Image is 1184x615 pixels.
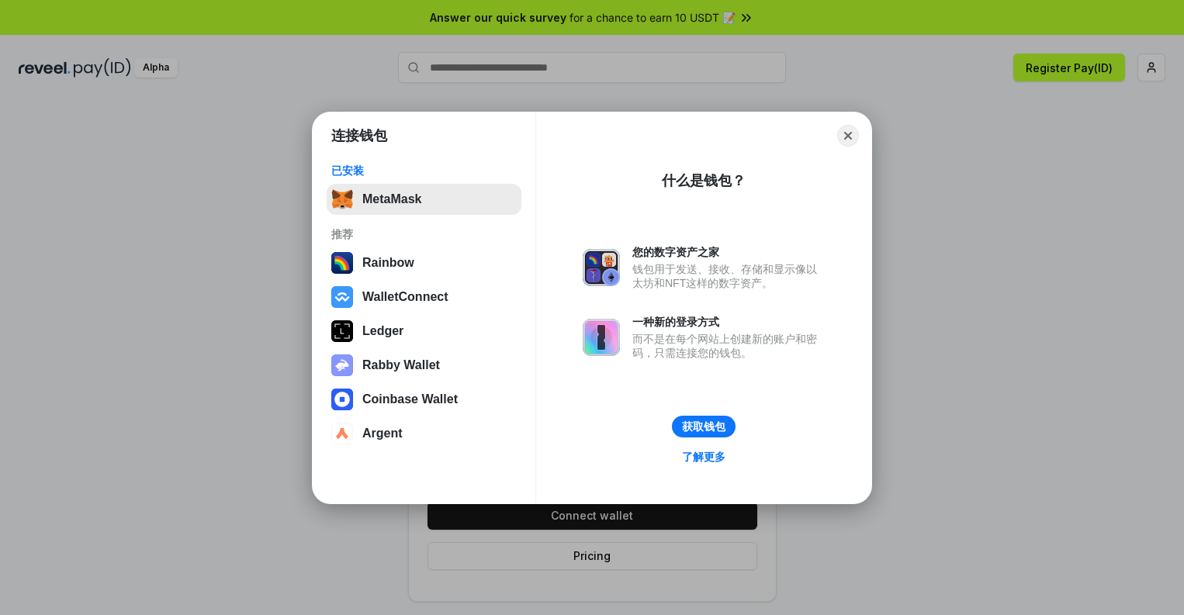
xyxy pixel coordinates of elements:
div: Rabby Wallet [362,358,440,372]
div: 了解更多 [682,450,725,464]
div: MetaMask [362,192,421,206]
div: Ledger [362,324,403,338]
button: Ledger [327,316,521,347]
img: svg+xml,%3Csvg%20xmlns%3D%22http%3A%2F%2Fwww.w3.org%2F2000%2Fsvg%22%20fill%3D%22none%22%20viewBox... [583,249,620,286]
div: 推荐 [331,227,517,241]
div: Coinbase Wallet [362,392,458,406]
img: svg+xml,%3Csvg%20xmlns%3D%22http%3A%2F%2Fwww.w3.org%2F2000%2Fsvg%22%20fill%3D%22none%22%20viewBox... [583,319,620,356]
img: svg+xml,%3Csvg%20width%3D%2228%22%20height%3D%2228%22%20viewBox%3D%220%200%2028%2028%22%20fill%3D... [331,389,353,410]
img: svg+xml,%3Csvg%20width%3D%2228%22%20height%3D%2228%22%20viewBox%3D%220%200%2028%2028%22%20fill%3D... [331,423,353,444]
div: Argent [362,427,403,441]
div: 您的数字资产之家 [632,245,825,259]
div: Rainbow [362,256,414,270]
img: svg+xml,%3Csvg%20xmlns%3D%22http%3A%2F%2Fwww.w3.org%2F2000%2Fsvg%22%20width%3D%2228%22%20height%3... [331,320,353,342]
button: Rainbow [327,247,521,278]
button: Close [837,125,859,147]
button: WalletConnect [327,282,521,313]
button: Argent [327,418,521,449]
div: 已安装 [331,164,517,178]
button: 获取钱包 [672,416,736,437]
img: svg+xml,%3Csvg%20fill%3D%22none%22%20height%3D%2233%22%20viewBox%3D%220%200%2035%2033%22%20width%... [331,188,353,210]
button: Rabby Wallet [327,350,521,381]
div: WalletConnect [362,290,448,304]
button: MetaMask [327,184,521,215]
div: 什么是钱包？ [662,171,746,190]
a: 了解更多 [673,447,735,467]
button: Coinbase Wallet [327,384,521,415]
img: svg+xml,%3Csvg%20xmlns%3D%22http%3A%2F%2Fwww.w3.org%2F2000%2Fsvg%22%20fill%3D%22none%22%20viewBox... [331,354,353,376]
div: 钱包用于发送、接收、存储和显示像以太坊和NFT这样的数字资产。 [632,262,825,290]
div: 而不是在每个网站上创建新的账户和密码，只需连接您的钱包。 [632,332,825,360]
div: 获取钱包 [682,420,725,434]
div: 一种新的登录方式 [632,315,825,329]
img: svg+xml,%3Csvg%20width%3D%2228%22%20height%3D%2228%22%20viewBox%3D%220%200%2028%2028%22%20fill%3D... [331,286,353,308]
h1: 连接钱包 [331,126,387,145]
img: svg+xml,%3Csvg%20width%3D%22120%22%20height%3D%22120%22%20viewBox%3D%220%200%20120%20120%22%20fil... [331,252,353,274]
